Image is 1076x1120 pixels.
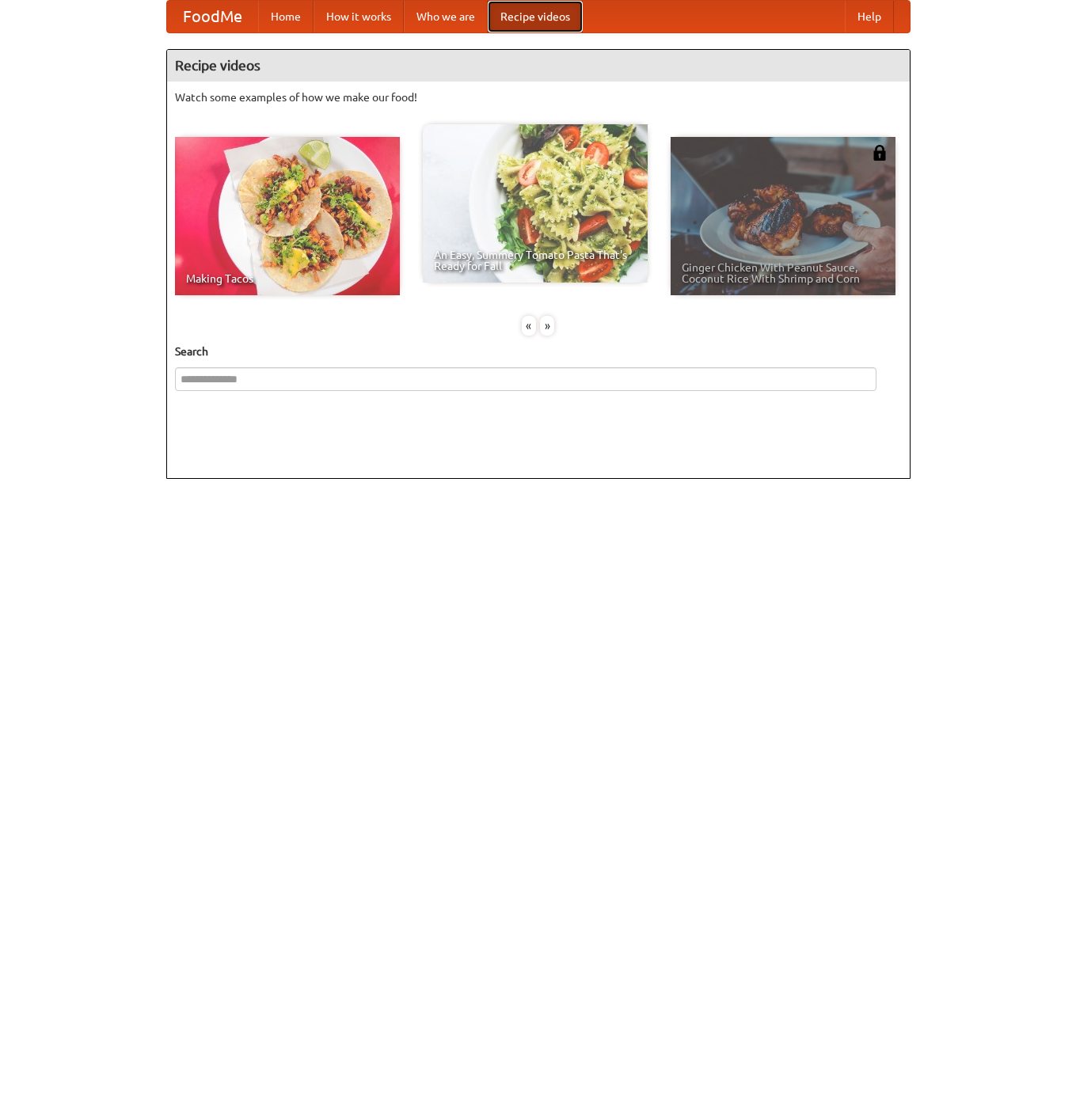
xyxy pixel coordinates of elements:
p: Watch some examples of how we make our food! [175,89,902,105]
h4: Recipe videos [167,50,910,82]
a: An Easy, Summery Tomato Pasta That's Ready for Fall [423,124,648,283]
div: « [522,316,536,336]
div: » [540,316,554,336]
a: How it works [314,1,404,32]
span: An Easy, Summery Tomato Pasta That's Ready for Fall [434,249,637,271]
span: Making Tacos [186,273,389,284]
h5: Search [175,344,902,359]
a: Who we are [404,1,488,32]
a: Home [258,1,314,32]
a: FoodMe [167,1,258,32]
a: Help [845,1,894,32]
a: Recipe videos [488,1,583,32]
a: Making Tacos [175,137,400,295]
img: 483408.png [872,145,888,161]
